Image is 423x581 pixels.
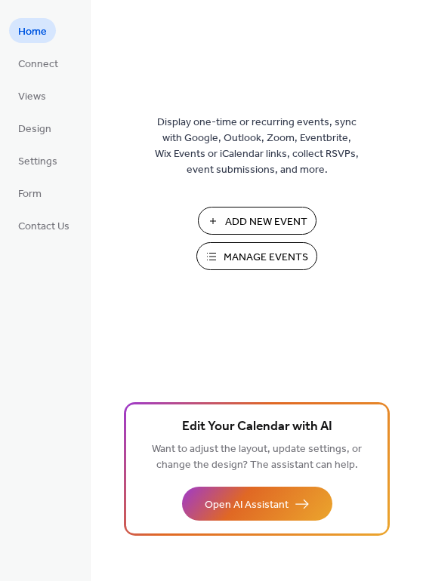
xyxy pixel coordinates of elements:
span: Contact Us [18,219,69,235]
span: Add New Event [225,214,307,230]
span: Views [18,89,46,105]
a: Contact Us [9,213,79,238]
span: Form [18,186,42,202]
span: Edit Your Calendar with AI [182,417,332,438]
button: Open AI Assistant [182,487,332,521]
a: Home [9,18,56,43]
span: Connect [18,57,58,72]
button: Manage Events [196,242,317,270]
span: Design [18,121,51,137]
a: Views [9,83,55,108]
span: Want to adjust the layout, update settings, or change the design? The assistant can help. [152,439,362,475]
span: Home [18,24,47,40]
a: Design [9,115,60,140]
button: Add New Event [198,207,316,235]
span: Display one-time or recurring events, sync with Google, Outlook, Zoom, Eventbrite, Wix Events or ... [155,115,359,178]
a: Connect [9,51,67,75]
span: Open AI Assistant [205,497,289,513]
a: Settings [9,148,66,173]
span: Settings [18,154,57,170]
a: Form [9,180,51,205]
span: Manage Events [224,250,308,266]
